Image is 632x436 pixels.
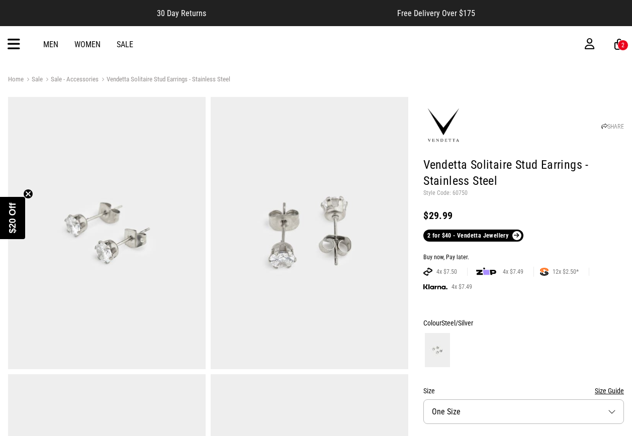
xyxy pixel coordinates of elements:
[423,284,447,290] img: KLARNA
[499,268,527,276] span: 4x $7.49
[43,75,99,85] a: Sale - Accessories
[432,407,461,416] span: One Size
[423,385,624,397] div: Size
[397,9,475,18] span: Free Delivery Over $175
[476,267,496,277] img: zip
[8,75,24,83] a: Home
[425,333,450,367] img: Steel/Silver
[211,97,408,369] img: Vendetta Solitaire Stud Earrings - Stainless Steel in Silver
[423,399,624,424] button: One Size
[601,123,624,130] a: SHARE
[423,254,624,262] div: Buy now, Pay later.
[423,157,624,189] h1: Vendetta Solitaire Stud Earrings - Stainless Steel
[43,40,58,49] a: Men
[441,319,473,327] span: Steel/Silver
[226,8,377,18] iframe: Customer reviews powered by Trustpilot
[99,75,230,85] a: Vendetta Solitaire Stud Earrings - Stainless Steel
[423,268,432,276] img: AFTERPAY
[549,268,583,276] span: 12x $2.50*
[117,40,133,49] a: Sale
[423,105,464,146] img: Vendetta
[423,189,624,197] p: Style Code: 60750
[447,283,476,291] span: 4x $7.49
[157,9,206,18] span: 30 Day Returns
[8,97,206,369] img: Vendetta Solitaire Stud Earrings - Stainless Steel in Silver
[432,268,461,276] span: 4x $7.50
[74,40,101,49] a: Women
[24,75,43,85] a: Sale
[23,189,33,199] button: Close teaser
[614,39,624,50] a: 2
[540,268,549,276] img: SPLITPAY
[423,317,624,329] div: Colour
[423,209,624,222] div: $29.99
[621,42,624,49] div: 2
[8,202,18,233] span: $20 Off
[595,385,624,397] button: Size Guide
[423,230,523,242] a: 2 for $40 - Vendetta Jewellery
